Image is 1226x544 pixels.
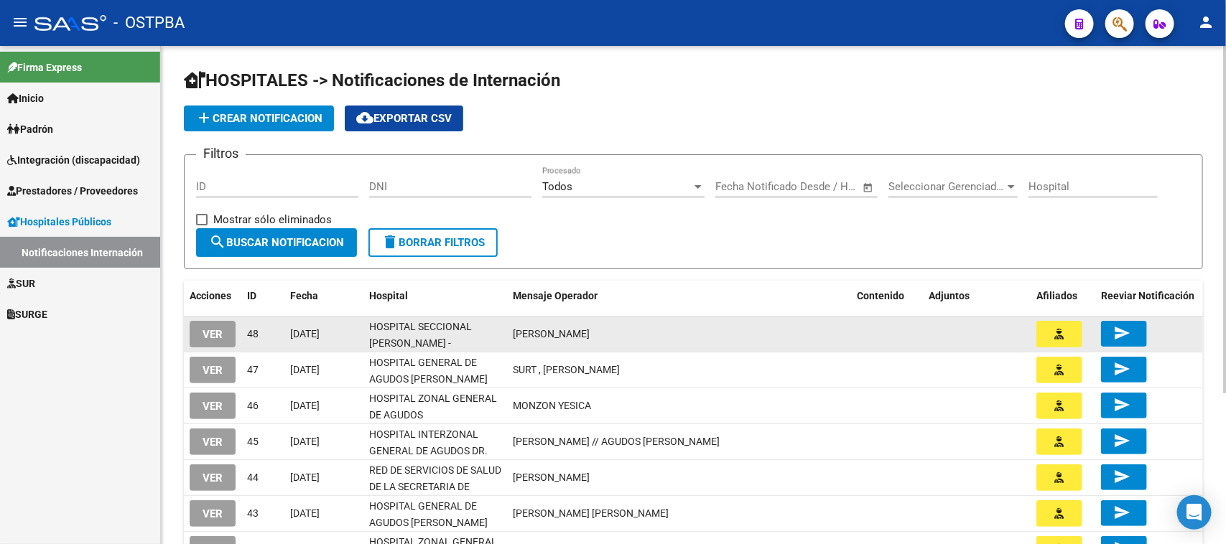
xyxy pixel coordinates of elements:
[7,152,140,168] span: Integración (discapacidad)
[513,507,669,519] span: GOMEZ , MARIA ISABEL
[290,505,358,522] div: [DATE]
[290,362,358,378] div: [DATE]
[247,507,259,519] span: 43
[369,428,488,473] span: HOSPITAL INTERZONAL GENERAL DE AGUDOS DR. FIORITO
[513,400,591,411] span: MONZON YESICA
[184,70,560,90] span: HOSPITALES -> Notificaciones de Internación
[203,472,223,484] span: VER
[247,400,259,411] span: 46
[345,105,463,131] button: Exportar CSV
[190,393,236,419] button: VER
[209,236,344,249] span: Buscar Notificacion
[113,7,185,39] span: - OSTPBA
[1113,324,1130,342] mat-icon: send
[203,364,223,377] span: VER
[929,290,970,301] span: Adjuntos
[1197,14,1215,31] mat-icon: person
[7,121,53,137] span: Padrón
[195,112,322,125] span: Crear Notificacion
[7,60,82,75] span: Firma Express
[209,233,226,250] mat-icon: search
[241,281,284,311] datatable-header-cell: ID
[1113,468,1130,485] mat-icon: send
[284,281,363,311] datatable-header-cell: Fecha
[513,290,598,301] span: Mensaje Operador
[190,428,236,455] button: VER
[190,357,236,383] button: VER
[247,436,259,447] span: 45
[290,326,358,342] div: [DATE]
[356,109,373,126] mat-icon: cloud_download
[184,281,241,311] datatable-header-cell: Acciones
[363,281,507,311] datatable-header-cell: Hospital
[203,400,223,413] span: VER
[381,236,485,249] span: Borrar Filtros
[247,328,259,339] span: 48
[1113,504,1130,521] mat-icon: send
[368,228,498,257] button: Borrar Filtros
[507,281,851,311] datatable-header-cell: Mensaje Operador
[381,233,399,250] mat-icon: delete
[7,276,35,291] span: SUR
[369,500,488,528] span: HOSPITAL GENERAL DE AGUDOS [PERSON_NAME]
[369,321,472,365] span: HOSPITAL SECCIONAL [PERSON_NAME] - [PERSON_NAME]
[1113,360,1130,377] mat-icon: send
[860,179,877,196] button: Open calendar
[1113,396,1130,413] mat-icon: send
[513,328,590,339] span: QUINTERO ANGEL MARTIN
[369,357,488,385] span: HOSPITAL GENERAL DE AGUDOS [PERSON_NAME]
[542,180,572,193] span: Todos
[1113,432,1130,449] mat-icon: send
[786,180,856,193] input: Fecha fin
[184,105,334,131] button: Crear Notificacion
[1095,281,1203,311] datatable-header-cell: Reeviar Notificación
[190,321,236,347] button: VER
[247,364,259,375] span: 47
[715,180,774,193] input: Fecha inicio
[196,144,246,164] h3: Filtros
[369,464,501,541] span: RED DE SERVICIOS DE SALUD DE LA SECRETARIA DE SALUD Y ACCION SOCIAL DE LA MUNICIPALIDAD DE [GEOGR...
[857,290,904,301] span: Contenido
[195,109,213,126] mat-icon: add
[11,14,29,31] mat-icon: menu
[247,290,256,301] span: ID
[513,364,620,375] span: SURT , ERNESTO GUILLERMO
[196,228,357,257] button: Buscar Notificacion
[1101,290,1194,301] span: Reeviar Notificación
[290,469,358,486] div: [DATE]
[290,290,318,301] span: Fecha
[213,211,332,228] span: Mostrar sólo eliminados
[1031,281,1095,311] datatable-header-cell: Afiliados
[369,393,497,453] span: HOSPITAL ZONAL GENERAL DE AGUDOS [GEOGRAPHIC_DATA][PERSON_NAME]
[190,464,236,491] button: VER
[513,436,720,447] span: MALDONADO MARIELA // AGUDOS DR. FIORITO
[290,433,358,450] div: [DATE]
[203,436,223,449] span: VER
[7,306,47,322] span: SURGE
[1177,495,1212,530] div: Open Intercom Messenger
[7,183,138,199] span: Prestadores / Proveedores
[888,180,1005,193] span: Seleccionar Gerenciador
[7,214,111,230] span: Hospitales Públicos
[247,472,259,483] span: 44
[1036,290,1077,301] span: Afiliados
[369,290,408,301] span: Hospital
[203,328,223,341] span: VER
[923,281,1031,311] datatable-header-cell: Adjuntos
[356,112,452,125] span: Exportar CSV
[290,398,358,414] div: [DATE]
[190,500,236,527] button: VER
[7,90,44,106] span: Inicio
[203,507,223,520] span: VER
[513,472,590,483] span: TORRES BRENDA JOANNA
[851,281,923,311] datatable-header-cell: Contenido
[190,290,231,301] span: Acciones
